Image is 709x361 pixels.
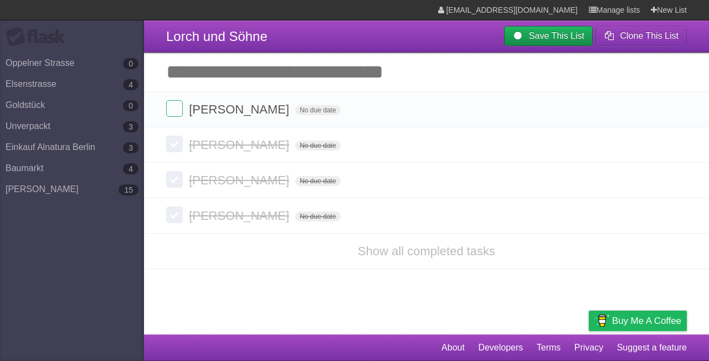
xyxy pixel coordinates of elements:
[589,311,687,331] a: Buy me a coffee
[123,100,138,111] b: 0
[166,100,183,117] label: Done
[295,176,340,186] span: No due date
[189,138,292,152] span: [PERSON_NAME]
[6,27,72,47] div: Flask
[537,337,561,358] a: Terms
[189,102,292,116] span: [PERSON_NAME]
[478,337,523,358] a: Developers
[123,163,138,174] b: 4
[123,79,138,90] b: 4
[119,184,138,195] b: 15
[504,26,593,46] a: Save This List
[529,31,584,40] b: Save This List
[166,171,183,188] label: Done
[574,337,603,358] a: Privacy
[166,207,183,223] label: Done
[612,311,681,331] span: Buy me a coffee
[617,337,687,358] a: Suggest a feature
[166,29,268,44] span: Lorch und Söhne
[189,173,292,187] span: [PERSON_NAME]
[189,209,292,223] span: [PERSON_NAME]
[295,141,340,151] span: No due date
[123,121,138,132] b: 3
[358,244,495,258] a: Show all completed tasks
[441,337,465,358] a: About
[295,212,340,221] span: No due date
[594,311,609,330] img: Buy me a coffee
[295,105,340,115] span: No due date
[595,26,687,46] button: Clone This List
[166,136,183,152] label: Done
[123,142,138,153] b: 3
[620,31,679,40] b: Clone This List
[123,58,138,69] b: 0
